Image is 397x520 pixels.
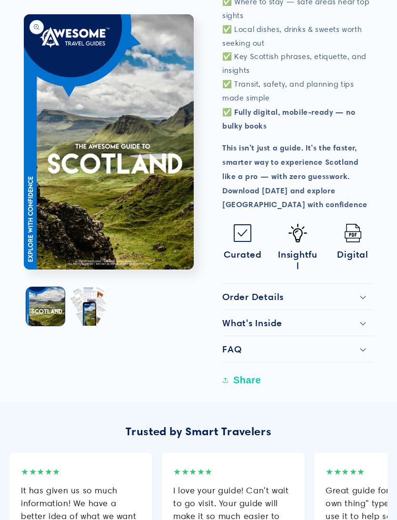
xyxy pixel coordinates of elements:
h2: Order Details [222,291,284,302]
h2: FAQ [222,343,241,355]
h2: What's Inside [222,317,282,329]
div: ★★★★★ [173,464,293,480]
span: Insightful [278,249,318,271]
img: Idea-icon.png [288,224,307,242]
img: Pdf.png [344,224,362,242]
summary: Order Details [222,284,373,310]
button: Load image 1 in gallery view [26,287,65,326]
div: Trusted by Smart Travelers [10,421,387,441]
button: Load image 2 in gallery view [69,287,108,326]
summary: FAQ [222,336,373,362]
strong: This isn’t just a guide. It’s the faster, smarter way to experience Scotland like a pro — with ze... [222,143,367,209]
span: Curated [224,249,262,260]
button: Share [222,370,264,390]
summary: What's Inside [222,310,373,336]
div: ★★★★★ [21,464,141,480]
strong: ✅ Fully digital, mobile-ready — no bulky books [222,107,355,131]
media-gallery: Gallery Viewer [24,14,198,328]
span: Digital [337,249,368,260]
